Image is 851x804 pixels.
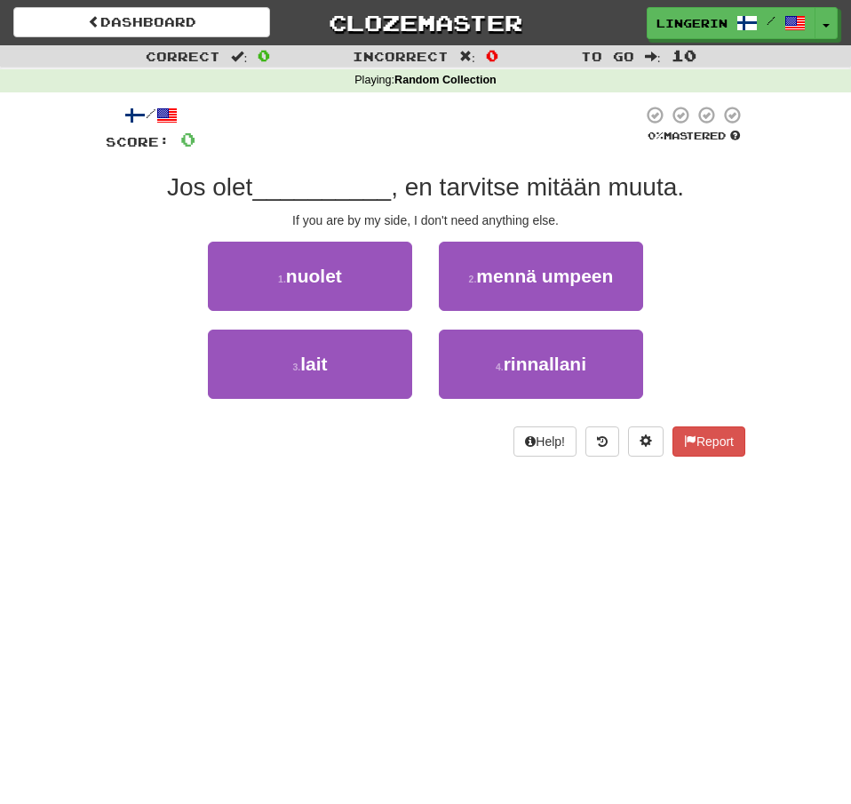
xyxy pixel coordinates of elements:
[252,173,391,201] span: __________
[106,211,745,229] div: If you are by my side, I don't need anything else.
[513,426,577,457] button: Help!
[672,426,745,457] button: Report
[278,274,286,284] small: 1 .
[642,129,745,143] div: Mastered
[496,362,504,372] small: 4 .
[13,7,270,37] a: Dashboard
[391,173,684,201] span: , en tarvitse mitään muuta.
[767,14,775,27] span: /
[292,362,300,372] small: 3 .
[476,266,613,286] span: mennä umpeen
[180,128,195,150] span: 0
[394,74,497,86] strong: Random Collection
[439,242,643,311] button: 2.mennä umpeen
[672,46,696,64] span: 10
[231,50,247,62] span: :
[656,15,728,31] span: LingeringWater3403
[353,49,449,64] span: Incorrect
[297,7,553,38] a: Clozemaster
[459,50,475,62] span: :
[581,49,634,64] span: To go
[300,354,327,374] span: lait
[106,134,170,149] span: Score:
[645,50,661,62] span: :
[469,274,477,284] small: 2 .
[647,7,815,39] a: LingeringWater3403 /
[258,46,270,64] span: 0
[208,242,412,311] button: 1.nuolet
[648,130,664,141] span: 0 %
[504,354,586,374] span: rinnallani
[486,46,498,64] span: 0
[146,49,220,64] span: Correct
[167,173,253,201] span: Jos olet
[585,426,619,457] button: Round history (alt+y)
[106,105,195,127] div: /
[286,266,342,286] span: nuolet
[439,330,643,399] button: 4.rinnallani
[208,330,412,399] button: 3.lait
